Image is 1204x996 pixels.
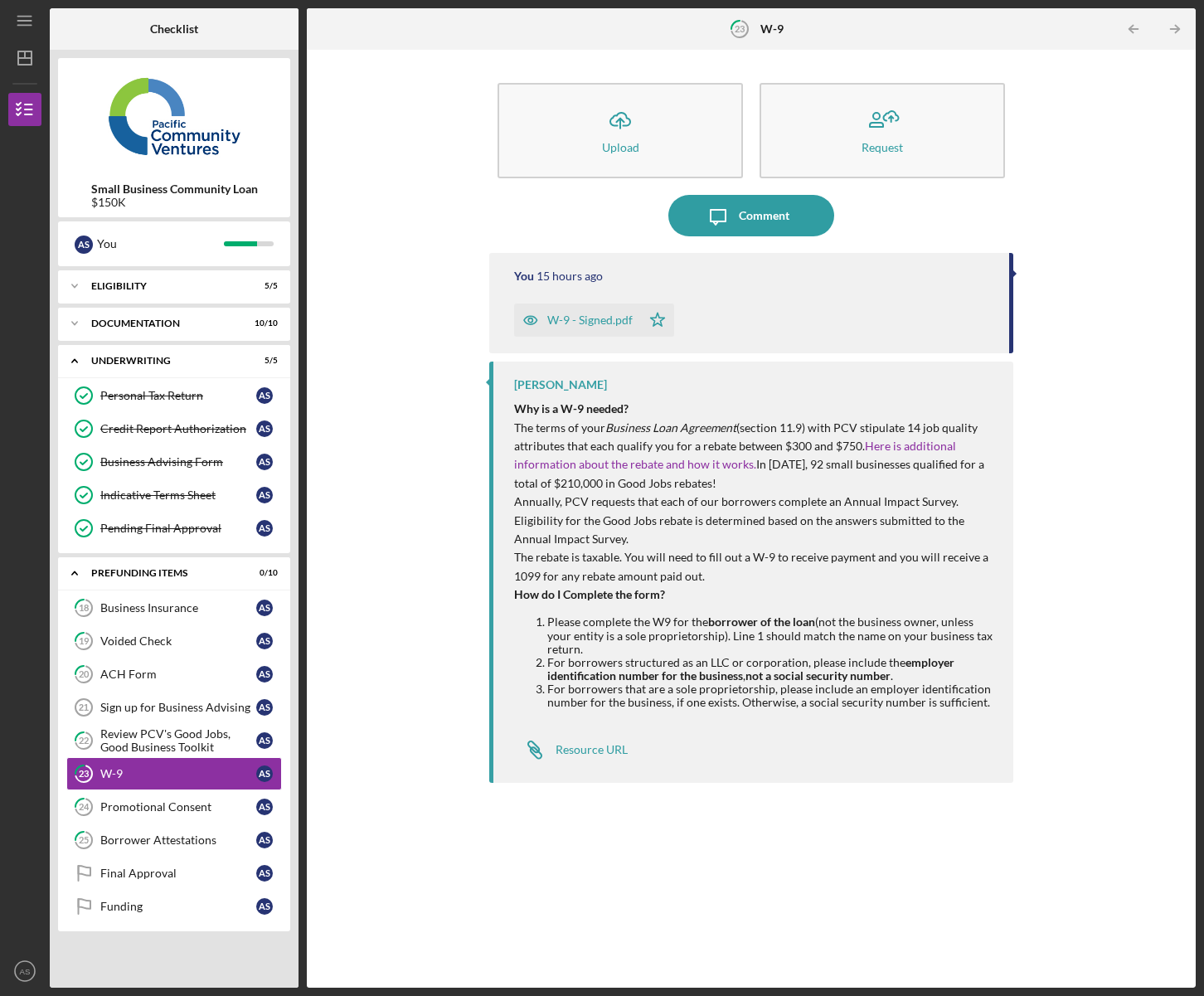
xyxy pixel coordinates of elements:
div: Promotional Consent [100,800,256,814]
div: 0 / 10 [248,568,278,578]
div: Personal Tax Return [100,389,256,402]
div: 5 / 5 [248,356,278,366]
div: Resource URL [556,743,628,756]
p: Annually, PCV requests that each of our borrowers complete an Annual Impact Survey. Eligibility f... [514,493,996,548]
b: W-9 [760,22,784,36]
div: A S [256,600,273,616]
em: Business Loan Agreement [605,420,736,435]
button: Comment [668,195,834,236]
a: 20ACH FormAS [66,658,282,691]
a: 24Promotional ConsentAS [66,790,282,824]
div: Request [862,141,903,153]
div: $150K [91,196,258,209]
div: Sign up for Business Advising [100,701,256,714]
div: Upload [602,141,639,153]
strong: not [745,668,763,683]
div: Funding [100,900,256,913]
div: A S [256,898,273,915]
div: Credit Report Authorization [100,422,256,435]
a: FundingAS [66,890,282,923]
div: Borrower Attestations [100,833,256,847]
div: A S [256,420,273,437]
p: The terms of your (section 11.9) with PCV stipulate 14 job quality attributes that each qualify y... [514,400,996,493]
div: Voided Check [100,634,256,648]
li: For borrowers that are a sole proprietorship, please include an employer identification number fo... [547,683,996,709]
div: A S [256,487,273,503]
a: 23W-9AS [66,757,282,790]
p: The rebate is taxable. You will need to fill out a W-9 to receive payment and you will receive a ... [514,548,996,585]
div: W-9 - Signed.pdf [547,313,633,327]
b: Checklist [150,22,198,36]
div: Pending Final Approval [100,522,256,535]
div: A S [256,633,273,649]
strong: borrower of the loan [708,615,815,629]
div: Eligibility [91,281,236,291]
a: Credit Report AuthorizationAS [66,412,282,445]
img: Product logo [58,66,290,166]
tspan: 25 [79,835,89,846]
button: Upload [498,83,743,178]
strong: a social security number [765,668,891,683]
div: Underwriting [91,356,236,366]
strong: How do I Complete the form? [514,587,665,601]
div: Indicative Terms Sheet [100,488,256,502]
a: 19Voided CheckAS [66,624,282,658]
div: A S [256,799,273,815]
div: You [514,270,534,283]
div: 10 / 10 [248,318,278,328]
div: A S [256,666,273,683]
div: Comment [739,195,789,236]
tspan: 22 [79,736,89,746]
strong: Why is a W-9 needed? [514,401,629,415]
div: Business Insurance [100,601,256,615]
div: A S [256,520,273,537]
button: AS [8,955,41,988]
tspan: 18 [79,603,89,614]
div: 5 / 5 [248,281,278,291]
div: A S [256,699,273,716]
a: Pending Final ApprovalAS [66,512,282,545]
div: Review PCV's Good Jobs, Good Business Toolkit [100,727,256,754]
li: Please complete the W9 for the (not the business owner, unless your entity is a sole proprietorsh... [547,615,996,655]
a: 25Borrower AttestationsAS [66,824,282,857]
div: [PERSON_NAME] [514,378,607,391]
div: A S [256,832,273,848]
tspan: 23 [735,23,745,34]
a: Personal Tax ReturnAS [66,379,282,412]
li: For borrowers structured as an LLC or corporation, please include the , . [547,656,996,683]
button: Request [760,83,1005,178]
a: Business Advising FormAS [66,445,282,479]
div: Business Advising Form [100,455,256,469]
div: ACH Form [100,668,256,681]
div: Documentation [91,318,236,328]
div: You [97,230,224,258]
div: A S [256,765,273,782]
div: Prefunding Items [91,568,236,578]
text: AS [20,967,31,976]
tspan: 21 [79,702,89,712]
div: A S [256,732,273,749]
a: Final ApprovalAS [66,857,282,890]
strong: employer identification number for the business [547,655,954,683]
tspan: 20 [79,669,90,680]
button: W-9 - Signed.pdf [514,304,674,337]
b: Small Business Community Loan [91,182,258,196]
tspan: 23 [79,769,89,780]
a: 18Business InsuranceAS [66,591,282,624]
div: A S [75,236,93,254]
div: A S [256,865,273,882]
div: A S [256,387,273,404]
div: W-9 [100,767,256,780]
a: Indicative Terms SheetAS [66,479,282,512]
div: A S [256,454,273,470]
div: Final Approval [100,867,256,880]
tspan: 24 [79,802,90,813]
a: 22Review PCV's Good Jobs, Good Business ToolkitAS [66,724,282,757]
a: Resource URL [514,733,628,766]
tspan: 19 [79,636,90,647]
a: 21Sign up for Business AdvisingAS [66,691,282,724]
time: 2025-08-21 02:00 [536,270,603,283]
